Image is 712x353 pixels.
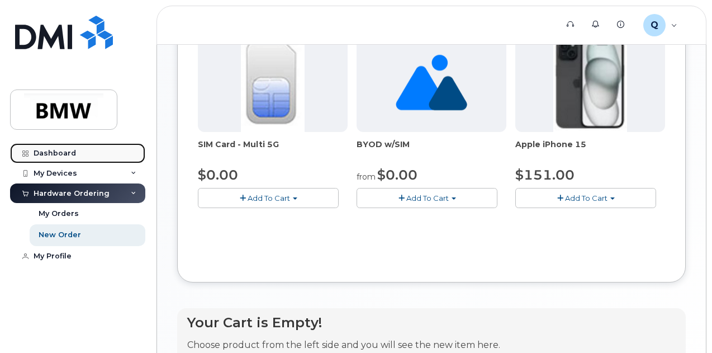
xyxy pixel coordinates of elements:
[515,188,656,208] button: Add To Cart
[635,14,685,36] div: QT50806
[241,34,305,132] img: 00D627D4-43E9-49B7-A367-2C99342E128C.jpg
[357,139,506,161] div: BYOD w/SIM
[651,18,658,32] span: Q
[357,188,497,208] button: Add To Cart
[198,167,238,183] span: $0.00
[515,139,665,161] div: Apple iPhone 15
[198,188,339,208] button: Add To Cart
[187,339,500,352] p: Choose product from the left side and you will see the new item here.
[663,304,704,345] iframe: Messenger Launcher
[396,34,467,132] img: no_image_found-2caef05468ed5679b831cfe6fc140e25e0c280774317ffc20a367ab7fd17291e.png
[248,194,290,203] span: Add To Cart
[187,315,500,330] h4: Your Cart is Empty!
[357,172,376,182] small: from
[406,194,449,203] span: Add To Cart
[553,34,628,132] img: iphone15.jpg
[565,194,607,203] span: Add To Cart
[515,167,575,183] span: $151.00
[198,139,348,161] div: SIM Card - Multi 5G
[377,167,417,183] span: $0.00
